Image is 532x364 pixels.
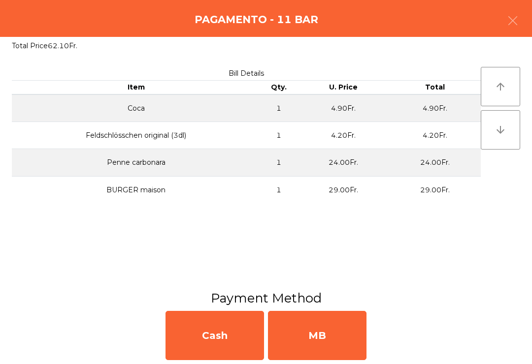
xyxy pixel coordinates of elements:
th: Qty. [261,81,298,94]
td: 24.00Fr. [298,149,389,176]
i: arrow_upward [495,81,506,92]
td: 4.90Fr. [298,94,389,122]
h4: Pagamento - 11 BAR [195,12,318,27]
td: Feldschlösschen original (3dl) [12,122,261,149]
button: arrow_upward [481,67,520,106]
td: BURGER maison [12,176,261,203]
td: 24.00Fr. [389,149,481,176]
td: 1 [261,176,298,203]
td: Coca [12,94,261,122]
span: Total Price [12,41,48,50]
td: 1 [261,149,298,176]
td: 29.00Fr. [298,176,389,203]
td: 29.00Fr. [389,176,481,203]
td: 1 [261,94,298,122]
th: Total [389,81,481,94]
span: 62.10Fr. [48,41,77,50]
td: 1 [261,122,298,149]
td: 4.90Fr. [389,94,481,122]
div: Cash [166,311,264,360]
td: Penne carbonara [12,149,261,176]
td: 4.20Fr. [298,122,389,149]
div: MB [268,311,366,360]
th: U. Price [298,81,389,94]
h3: Payment Method [7,289,525,307]
button: arrow_downward [481,110,520,150]
span: Bill Details [229,69,264,78]
i: arrow_downward [495,124,506,136]
th: Item [12,81,261,94]
td: 4.20Fr. [389,122,481,149]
